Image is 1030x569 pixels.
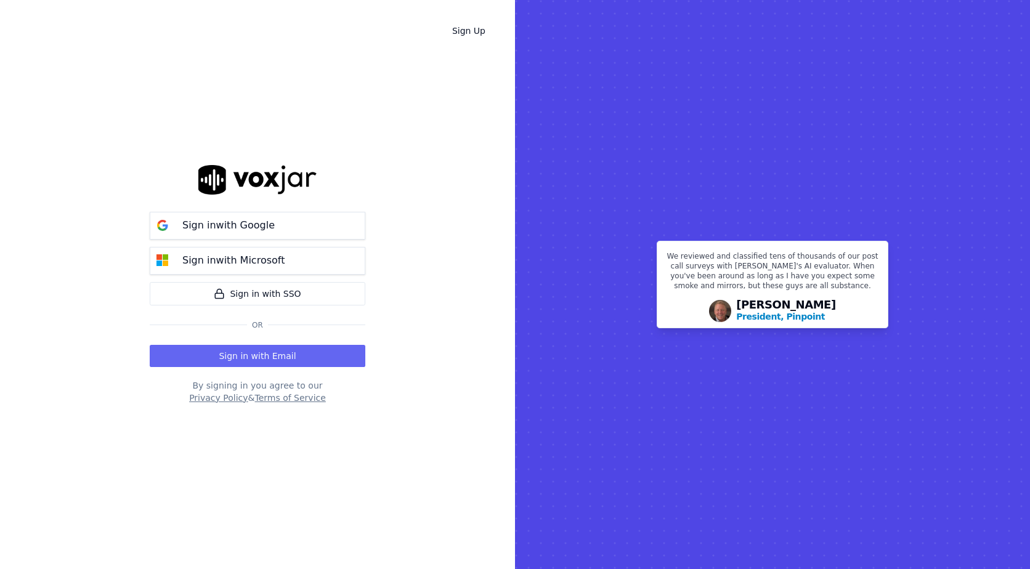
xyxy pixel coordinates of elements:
button: Sign inwith Google [150,212,365,240]
button: Terms of Service [254,392,325,404]
a: Sign Up [442,20,495,42]
img: microsoft Sign in button [150,248,175,273]
div: By signing in you agree to our & [150,379,365,404]
button: Privacy Policy [189,392,248,404]
img: Avatar [709,300,731,322]
button: Sign in with Email [150,345,365,367]
img: google Sign in button [150,213,175,238]
p: Sign in with Google [182,218,275,233]
div: [PERSON_NAME] [736,299,836,323]
img: logo [198,165,317,194]
p: We reviewed and classified tens of thousands of our post call surveys with [PERSON_NAME]'s AI eva... [665,251,880,296]
p: Sign in with Microsoft [182,253,285,268]
button: Sign inwith Microsoft [150,247,365,275]
span: Or [247,320,268,330]
a: Sign in with SSO [150,282,365,305]
p: President, Pinpoint [736,310,825,323]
